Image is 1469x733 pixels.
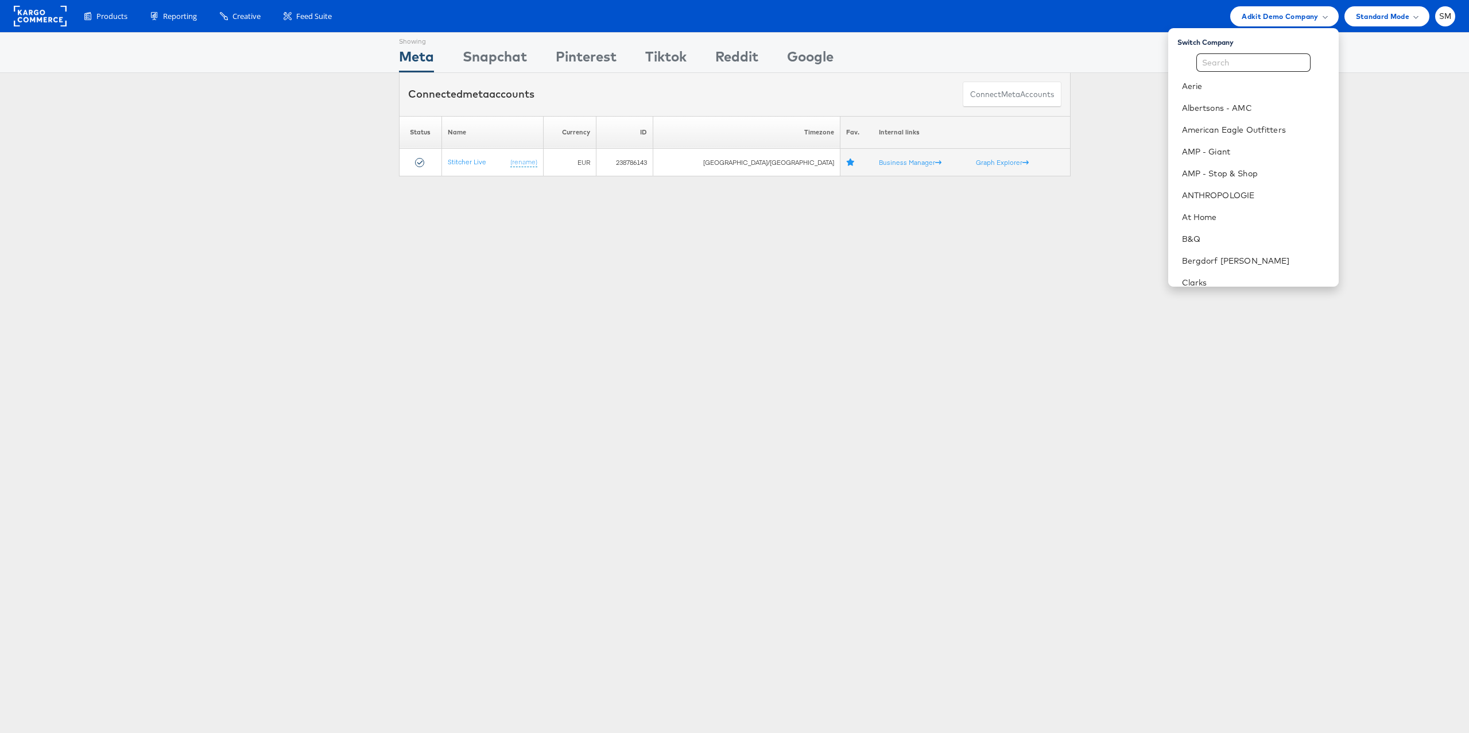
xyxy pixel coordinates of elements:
[544,149,596,176] td: EUR
[715,47,758,72] div: Reddit
[232,11,261,22] span: Creative
[1182,211,1330,223] a: At Home
[653,116,840,149] th: Timezone
[1182,233,1330,245] a: B&Q
[1439,13,1452,20] span: SM
[1182,168,1330,179] a: AMP - Stop & Shop
[1242,10,1318,22] span: Adkit Demo Company
[1196,53,1311,72] input: Search
[879,158,941,167] a: Business Manager
[1182,190,1330,201] a: ANTHROPOLOGIE
[596,116,653,149] th: ID
[1182,146,1330,157] a: AMP - Giant
[653,149,840,176] td: [GEOGRAPHIC_DATA]/[GEOGRAPHIC_DATA]
[1182,124,1330,136] a: American Eagle Outfitters
[399,47,434,72] div: Meta
[442,116,544,149] th: Name
[963,82,1061,107] button: ConnectmetaAccounts
[1182,277,1330,288] a: Clarks
[596,149,653,176] td: 238786143
[408,87,534,102] div: Connected accounts
[510,157,537,167] a: (rename)
[1182,102,1330,114] a: Albertsons - AMC
[976,158,1029,167] a: Graph Explorer
[448,157,486,166] a: Stitcher Live
[296,11,332,22] span: Feed Suite
[556,47,617,72] div: Pinterest
[463,47,527,72] div: Snapchat
[96,11,127,22] span: Products
[399,116,442,149] th: Status
[787,47,834,72] div: Google
[1182,80,1330,92] a: Aerie
[1001,89,1020,100] span: meta
[463,87,489,101] span: meta
[399,33,434,47] div: Showing
[1182,255,1330,267] a: Bergdorf [PERSON_NAME]
[645,47,687,72] div: Tiktok
[1177,33,1339,47] div: Switch Company
[544,116,596,149] th: Currency
[1356,10,1409,22] span: Standard Mode
[163,11,197,22] span: Reporting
